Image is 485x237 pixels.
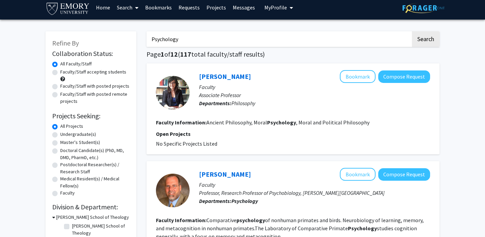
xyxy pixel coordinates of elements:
p: Professor, Research Professor of Psychobiology, [PERSON_NAME][GEOGRAPHIC_DATA] [199,189,430,197]
label: Undergraduate(s) [60,131,96,138]
b: Departments: [199,100,231,107]
b: Psychology [231,198,258,204]
button: Add Robert Hampton to Bookmarks [340,168,376,181]
b: Faculty Information: [156,119,206,126]
h1: Page of ( total faculty/staff results) [147,50,440,58]
span: Philosophy [231,100,255,107]
label: All Projects [60,123,83,130]
label: Master's Student(s) [60,139,100,146]
h2: Projects Seeking: [52,112,130,120]
span: 12 [170,50,178,58]
label: Doctoral Candidate(s) (PhD, MD, DMD, PharmD, etc.) [60,147,130,161]
fg-read-more: Ancient Philosophy, Moral , Moral and Political Philosophy [206,119,369,126]
label: Faculty/Staff with posted remote projects [60,91,130,105]
b: Psychology [348,225,377,232]
h2: Collaboration Status: [52,50,130,58]
label: Medical Resident(s) / Medical Fellow(s) [60,175,130,189]
p: Faculty [199,181,430,189]
button: Compose Request to Robert Hampton [378,168,430,181]
label: Faculty [60,189,75,197]
span: Refine By [52,39,79,47]
span: My Profile [264,4,287,11]
h3: [PERSON_NAME] School of Theology [56,214,129,221]
label: [PERSON_NAME] School of Theology [72,223,128,237]
label: Faculty/Staff with posted projects [60,83,129,90]
label: All Faculty/Staff [60,60,92,67]
p: Faculty [199,83,430,91]
span: 1 [161,50,164,58]
b: psychology [236,217,265,224]
label: Postdoctoral Researcher(s) / Research Staff [60,161,130,175]
button: Compose Request to Marta Jimenez [378,70,430,83]
b: Faculty Information: [156,217,206,224]
span: 117 [180,50,191,58]
b: Departments: [199,198,231,204]
img: Emory University Logo [45,1,90,16]
a: [PERSON_NAME] [199,170,251,178]
span: No Specific Projects Listed [156,140,217,147]
input: Search Keywords [147,31,411,47]
iframe: Chat [5,207,29,232]
p: Associate Professor [199,91,430,99]
p: Open Projects [156,130,430,138]
label: Faculty/Staff accepting students [60,68,126,76]
b: Psychology [267,119,296,126]
img: ForagerOne Logo [402,3,445,13]
h2: Division & Department: [52,203,130,211]
a: [PERSON_NAME] [199,72,251,81]
button: Search [412,31,440,47]
button: Add Marta Jimenez to Bookmarks [340,70,376,83]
